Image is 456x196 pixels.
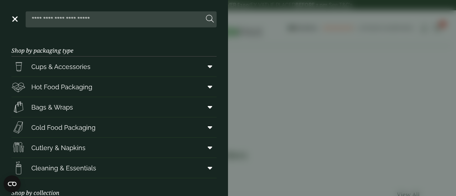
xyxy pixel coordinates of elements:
[31,123,95,132] span: Cold Food Packaging
[11,161,26,175] img: open-wipe.svg
[11,77,217,97] a: Hot Food Packaging
[11,120,26,134] img: Sandwich_box.svg
[31,102,73,112] span: Bags & Wraps
[31,62,90,71] span: Cups & Accessories
[4,175,21,192] button: Open CMP widget
[11,138,217,158] a: Cutlery & Napkins
[31,82,92,92] span: Hot Food Packaging
[11,97,217,117] a: Bags & Wraps
[11,80,26,94] img: Deli_box.svg
[31,163,96,173] span: Cleaning & Essentials
[31,143,85,153] span: Cutlery & Napkins
[11,59,26,74] img: PintNhalf_cup.svg
[11,57,217,76] a: Cups & Accessories
[11,100,26,114] img: Paper_carriers.svg
[11,36,217,57] h3: Shop by packaging type
[11,117,217,137] a: Cold Food Packaging
[11,158,217,178] a: Cleaning & Essentials
[11,141,26,155] img: Cutlery.svg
